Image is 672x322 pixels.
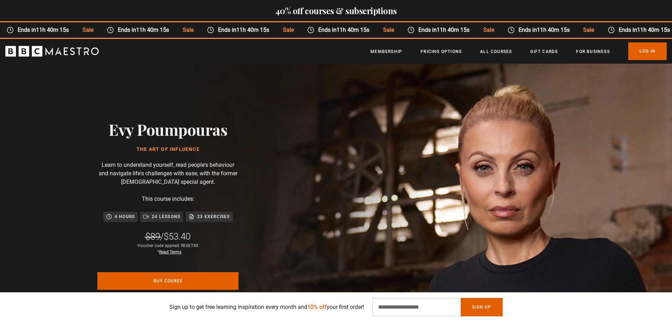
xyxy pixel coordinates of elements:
[635,27,667,33] time: 11h 40m 15s
[197,213,230,220] p: 23 exercises
[274,26,298,34] span: Sale
[212,26,273,34] span: Ends in
[370,42,667,60] nav: Primary
[164,231,190,242] span: $53.40
[534,27,567,33] time: 11h 40m 15s
[142,195,194,203] p: This course includes:
[307,304,327,310] span: 10% off
[512,26,574,34] span: Ends in
[312,26,374,34] span: Ends in
[109,147,227,152] h1: The Art of Influence
[374,26,398,34] span: Sale
[234,27,267,33] time: 11h 40m 15s
[159,250,181,254] a: Read Terms
[334,27,367,33] time: 11h 40m 15s
[480,48,512,55] a: All Courses
[145,230,190,242] div: /
[11,26,73,34] span: Ends in
[434,27,467,33] time: 11h 40m 15s
[628,42,667,60] a: Log In
[73,26,98,34] span: Sale
[115,213,135,220] p: 4 hours
[370,48,402,55] a: Membership
[109,120,227,138] h2: Evy Poumpouras
[138,242,198,255] div: Voucher code applied: RESET40
[145,231,160,242] span: $89
[97,272,238,290] a: Buy Course
[34,27,67,33] time: 11h 40m 15s
[576,48,610,55] a: For business
[174,26,198,34] span: Sale
[134,27,167,33] time: 11h 40m 15s
[412,26,474,34] span: Ends in
[461,298,502,316] button: Sign Up
[169,303,364,311] p: Sign up to get free learning inspiration every month and your first order!
[574,26,598,34] span: Sale
[474,26,498,34] span: Sale
[5,46,99,57] svg: BBC Maestro
[420,48,462,55] a: Pricing Options
[97,161,238,186] p: Learn to understand yourself, read people's behaviour and navigate life's challenges with ease, w...
[152,213,180,220] p: 24 lessons
[111,26,173,34] span: Ends in
[530,48,558,55] a: Gift Cards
